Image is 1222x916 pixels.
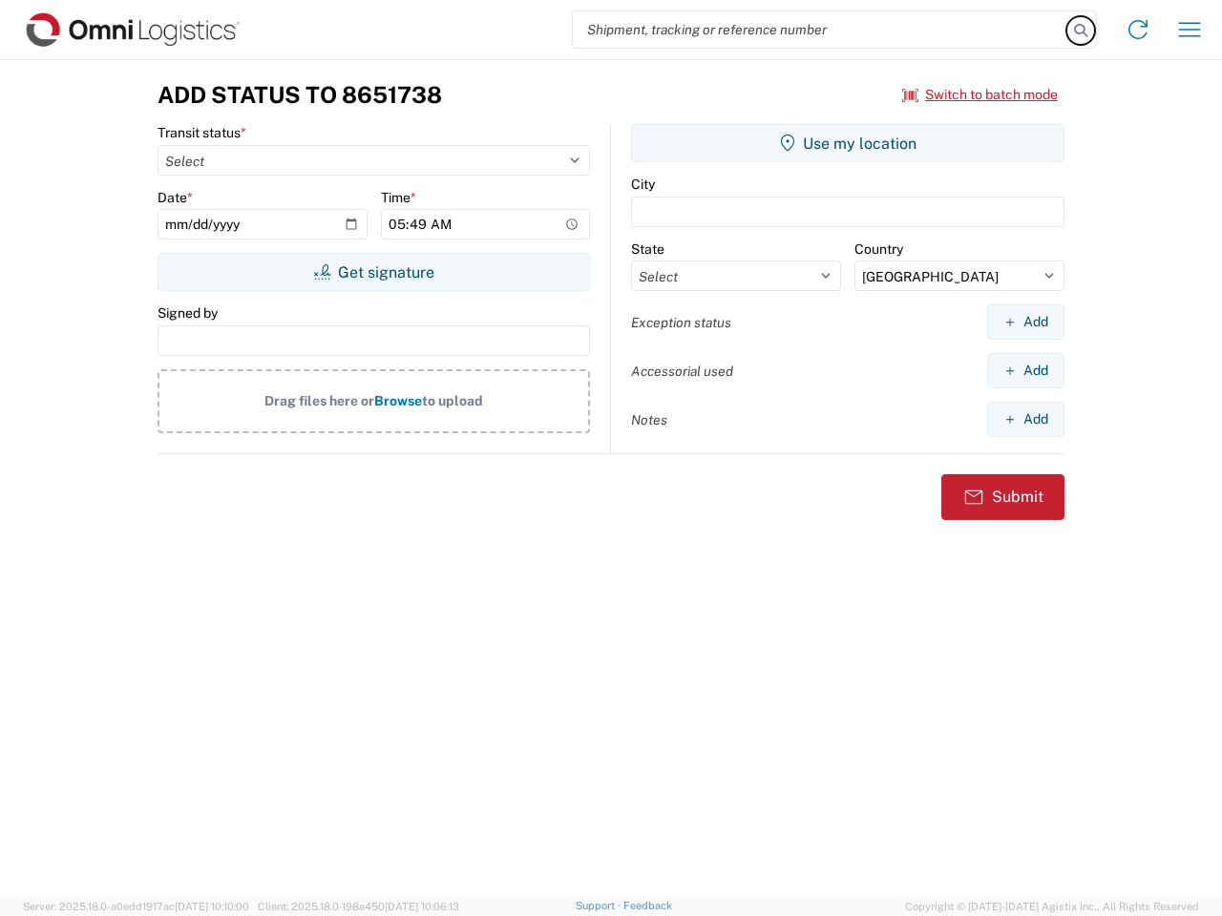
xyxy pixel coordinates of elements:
a: Support [576,900,623,911]
span: Browse [374,393,422,408]
label: Transit status [158,124,246,141]
span: Copyright © [DATE]-[DATE] Agistix Inc., All Rights Reserved [905,898,1199,915]
label: Accessorial used [631,363,733,380]
span: [DATE] 10:06:13 [385,901,459,912]
label: City [631,176,655,193]
label: State [631,240,664,258]
button: Add [987,304,1064,340]
label: Date [158,189,193,206]
label: Exception status [631,314,731,331]
button: Add [987,353,1064,388]
button: Switch to batch mode [902,79,1058,111]
span: to upload [422,393,483,408]
a: Feedback [623,900,672,911]
span: Server: 2025.18.0-a0edd1917ac [23,901,249,912]
label: Notes [631,411,667,428]
span: Client: 2025.18.0-198a450 [258,901,459,912]
label: Signed by [158,304,218,322]
button: Submit [941,474,1064,520]
h3: Add Status to 8651738 [158,81,442,109]
button: Add [987,402,1064,437]
button: Use my location [631,124,1064,162]
button: Get signature [158,253,590,291]
label: Time [381,189,416,206]
span: [DATE] 10:10:00 [175,901,249,912]
input: Shipment, tracking or reference number [573,11,1067,48]
span: Drag files here or [264,393,374,408]
label: Country [854,240,903,258]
